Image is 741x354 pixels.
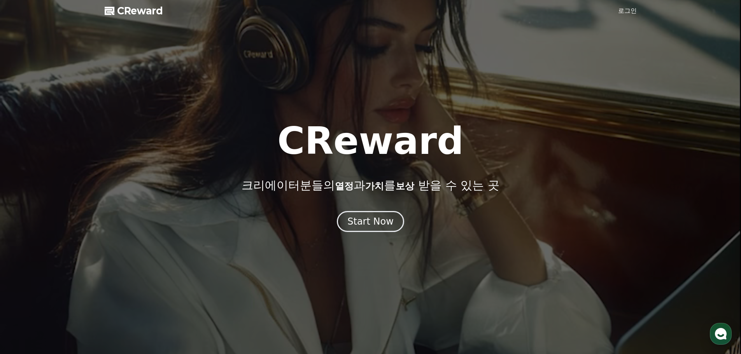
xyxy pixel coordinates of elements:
[337,211,404,232] button: Start Now
[105,5,163,17] a: CReward
[618,6,637,16] a: 로그인
[277,122,464,160] h1: CReward
[347,215,394,228] div: Start Now
[337,219,404,226] a: Start Now
[242,178,499,192] p: 크리에이터분들의 과 를 받을 수 있는 곳
[396,181,414,192] span: 보상
[117,5,163,17] span: CReward
[335,181,354,192] span: 열정
[365,181,384,192] span: 가치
